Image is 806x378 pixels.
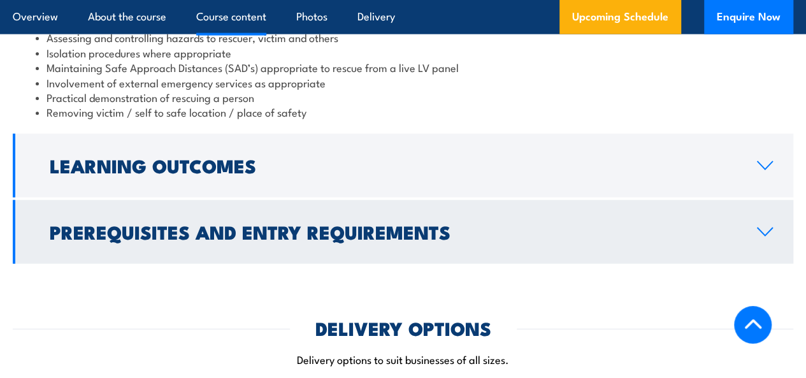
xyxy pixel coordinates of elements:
[13,352,793,367] p: Delivery options to suit businesses of all sizes.
[36,90,770,105] li: Practical demonstration of rescuing a person
[36,60,770,75] li: Maintaining Safe Approach Distances (SAD’s) appropriate to rescue from a live LV panel
[315,319,491,336] h2: DELIVERY OPTIONS
[13,134,793,198] a: Learning Outcomes
[13,200,793,264] a: Prerequisites and Entry Requirements
[50,223,737,240] h2: Prerequisites and Entry Requirements
[36,45,770,60] li: Isolation procedures where appropriate
[50,157,737,173] h2: Learning Outcomes
[36,105,770,119] li: Removing victim / self to safe location / place of safety
[36,75,770,90] li: Involvement of external emergency services as appropriate
[36,30,770,45] li: Assessing and controlling hazards to rescuer, victim and others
